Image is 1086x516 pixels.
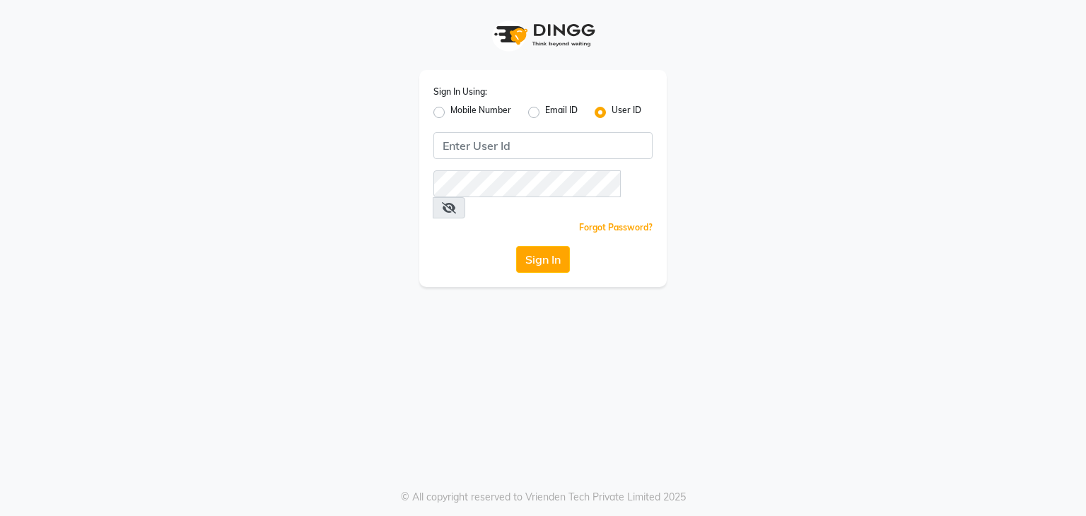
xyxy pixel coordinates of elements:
[612,104,641,121] label: User ID
[545,104,578,121] label: Email ID
[450,104,511,121] label: Mobile Number
[433,86,487,98] label: Sign In Using:
[433,132,653,159] input: Username
[486,14,600,56] img: logo1.svg
[516,246,570,273] button: Sign In
[433,170,621,197] input: Username
[579,222,653,233] a: Forgot Password?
